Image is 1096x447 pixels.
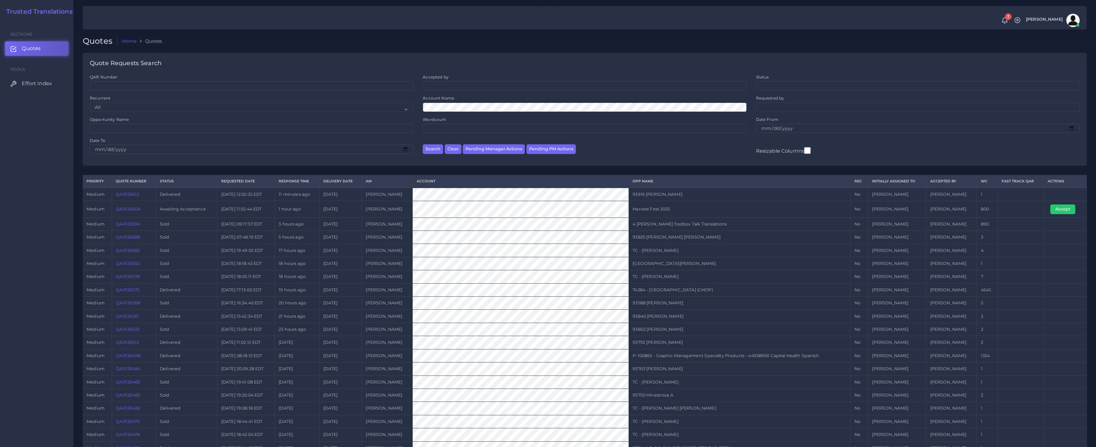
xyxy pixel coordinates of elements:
span: medium [86,287,104,292]
td: [DATE] 11:02:51 EDT [217,336,275,349]
td: Sold [156,415,217,428]
span: medium [86,300,104,305]
td: [DATE] [275,389,320,402]
td: No [850,415,868,428]
td: [DATE] 11:55:44 EDT [217,201,275,217]
td: [PERSON_NAME] [868,349,926,362]
label: Status [756,74,769,80]
td: [DATE] [320,270,362,283]
td: [PERSON_NAME] [926,188,977,201]
img: avatar [1066,14,1080,27]
td: [PERSON_NAME] [868,362,926,376]
label: Date From [756,117,778,122]
a: QAR126485 [116,380,140,385]
td: [DATE] 08:18:15 EDT [217,349,275,362]
td: No [850,257,868,270]
td: 1 hour ago [275,201,320,217]
span: medium [86,248,104,253]
td: [PERSON_NAME] [868,297,926,310]
td: [PERSON_NAME] [362,402,413,415]
td: No [850,362,868,376]
a: QAR126533 [116,327,139,332]
td: 20 hours ago [275,297,320,310]
td: [PERSON_NAME] [362,201,413,217]
th: Account [413,175,629,188]
td: [PERSON_NAME] [868,323,926,336]
th: REC [850,175,868,188]
td: [DATE] 18:05:11 EDT [217,270,275,283]
td: Delivered [156,310,217,323]
span: medium [86,419,104,424]
td: [PERSON_NAME] [868,270,926,283]
td: No [850,310,868,323]
td: 2 [977,310,998,323]
td: [DATE] 07:48:19 EDT [217,231,275,244]
span: medium [86,206,104,211]
td: [DATE] [320,349,362,362]
td: No [850,336,868,349]
td: [DATE] [320,201,362,217]
td: [PERSON_NAME] [926,415,977,428]
td: 74384 - [GEOGRAPHIC_DATA] (CHOP) [629,283,850,296]
td: No [850,231,868,244]
td: [PERSON_NAME] [926,217,977,231]
td: 93588 [PERSON_NAME] [629,297,850,310]
td: No [850,188,868,201]
td: [PERSON_NAME] [362,389,413,402]
td: [DATE] 19:08:18 EDT [217,402,275,415]
td: No [850,376,868,389]
td: [PERSON_NAME] [362,323,413,336]
td: [PERSON_NAME] [362,270,413,283]
td: [PERSON_NAME] [868,188,926,201]
td: [DATE] 15:42:34 EDT [217,310,275,323]
td: 5 hours ago [275,231,320,244]
th: Opp Name [629,175,850,188]
input: Resizable Columns [804,146,811,155]
td: Delivered [156,283,217,296]
td: [PERSON_NAME] [926,283,977,296]
a: QAR126578 [116,274,140,279]
td: Delivered [156,362,217,376]
a: QAR126482 [116,406,140,411]
td: Sold [156,217,217,231]
td: TC - [PERSON_NAME] [629,244,850,257]
a: QAR126478 [116,432,140,437]
th: Actions [1044,175,1086,188]
td: 1 [977,428,998,441]
th: WC [977,175,998,188]
td: Delivered [156,188,217,201]
span: Quotes [22,45,41,52]
td: [PERSON_NAME] [362,415,413,428]
td: 890 [977,217,998,231]
td: Sold [156,257,217,270]
td: No [850,283,868,296]
td: [PERSON_NAME] [868,336,926,349]
span: Tools [10,67,25,72]
td: [PERSON_NAME] [868,257,926,270]
td: 21 hours ago [275,310,320,323]
td: [PERSON_NAME] [362,297,413,310]
td: No [850,244,868,257]
td: [PERSON_NAME] [868,231,926,244]
th: Accepted by [926,175,977,188]
span: medium [86,406,104,411]
a: QAR126510 [116,340,139,345]
td: No [850,323,868,336]
td: [DATE] [320,389,362,402]
h2: Quotes [83,36,117,46]
td: [PERSON_NAME] [362,428,413,441]
td: [PERSON_NAME] [926,270,977,283]
td: [DATE] 18:18:43 EDT [217,257,275,270]
td: 4 [977,244,998,257]
td: 93763 [PERSON_NAME] [629,362,850,376]
td: Sold [156,270,217,283]
td: 23 hours ago [275,323,320,336]
td: Sold [156,428,217,441]
td: [PERSON_NAME] [926,336,977,349]
span: medium [86,353,104,358]
td: Sold [156,231,217,244]
th: Quote Number [112,175,156,188]
a: QAR126561 [116,314,139,319]
td: [DATE] 20:09:28 EDT [217,362,275,376]
td: [PERSON_NAME] [362,362,413,376]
